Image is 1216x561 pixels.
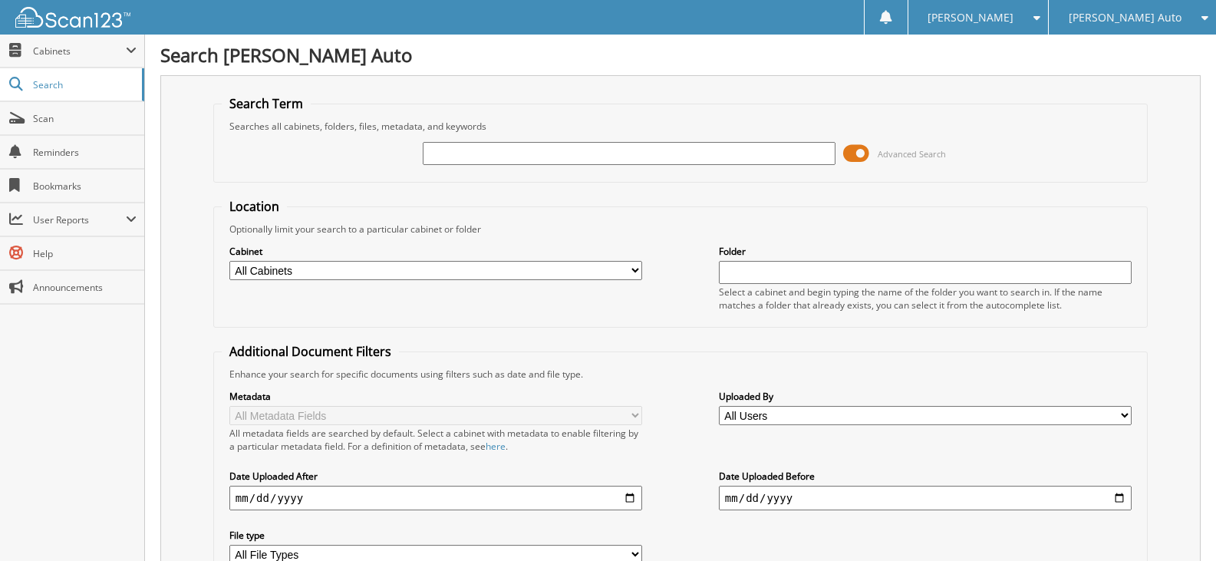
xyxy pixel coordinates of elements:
div: Optionally limit your search to a particular cabinet or folder [222,223,1139,236]
label: Cabinet [229,245,642,258]
span: Cabinets [33,45,126,58]
span: Reminders [33,146,137,159]
a: here [486,440,506,453]
div: Enhance your search for specific documents using filters such as date and file type. [222,368,1139,381]
span: Scan [33,112,137,125]
span: User Reports [33,213,126,226]
span: Advanced Search [878,148,946,160]
legend: Additional Document Filters [222,343,399,360]
span: [PERSON_NAME] [928,13,1013,22]
span: Help [33,247,137,260]
input: end [719,486,1132,510]
h1: Search [PERSON_NAME] Auto [160,42,1201,68]
label: Uploaded By [719,390,1132,403]
legend: Search Term [222,95,311,112]
span: Bookmarks [33,180,137,193]
label: Date Uploaded Before [719,470,1132,483]
img: scan123-logo-white.svg [15,7,130,28]
label: Date Uploaded After [229,470,642,483]
div: Select a cabinet and begin typing the name of the folder you want to search in. If the name match... [719,285,1132,312]
div: All metadata fields are searched by default. Select a cabinet with metadata to enable filtering b... [229,427,642,453]
label: Metadata [229,390,642,403]
iframe: Chat Widget [1139,487,1216,561]
span: [PERSON_NAME] Auto [1069,13,1181,22]
legend: Location [222,198,287,215]
span: Announcements [33,281,137,294]
input: start [229,486,642,510]
div: Searches all cabinets, folders, files, metadata, and keywords [222,120,1139,133]
span: Search [33,78,134,91]
label: File type [229,529,642,542]
label: Folder [719,245,1132,258]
